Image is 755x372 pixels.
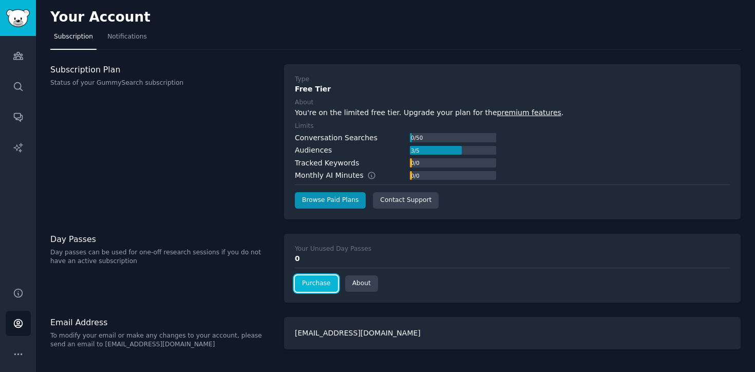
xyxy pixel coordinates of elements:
[295,192,366,209] a: Browse Paid Plans
[50,9,150,26] h2: Your Account
[295,170,387,181] div: Monthly AI Minutes
[284,317,741,349] div: [EMAIL_ADDRESS][DOMAIN_NAME]
[410,146,420,155] div: 3 / 5
[295,107,730,118] div: You're on the limited free tier. Upgrade your plan for the .
[295,275,338,292] a: Purchase
[295,98,313,107] div: About
[50,64,273,75] h3: Subscription Plan
[6,9,30,27] img: GummySearch logo
[295,145,332,156] div: Audiences
[410,133,424,142] div: 0 / 50
[295,75,309,84] div: Type
[295,245,371,254] div: Your Unused Day Passes
[107,32,147,42] span: Notifications
[50,29,97,50] a: Subscription
[50,331,273,349] p: To modify your email or make any changes to your account, please send an email to [EMAIL_ADDRESS]...
[50,317,273,328] h3: Email Address
[373,192,439,209] a: Contact Support
[50,79,273,88] p: Status of your GummySearch subscription
[54,32,93,42] span: Subscription
[50,234,273,245] h3: Day Passes
[295,158,359,169] div: Tracked Keywords
[497,108,561,117] a: premium features
[104,29,150,50] a: Notifications
[295,133,377,143] div: Conversation Searches
[410,171,420,180] div: 0 / 0
[295,253,730,264] div: 0
[410,158,420,168] div: 0 / 0
[345,275,378,292] a: About
[295,84,730,95] div: Free Tier
[50,248,273,266] p: Day passes can be used for one-off research sessions if you do not have an active subscription
[295,122,314,131] div: Limits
